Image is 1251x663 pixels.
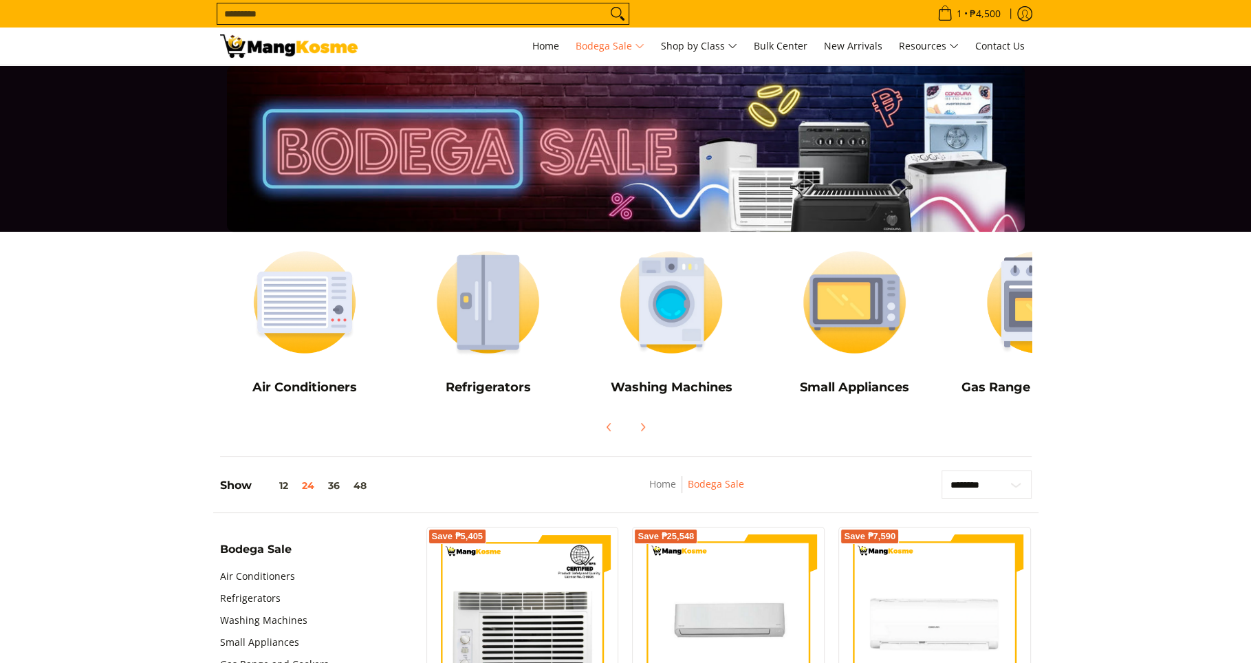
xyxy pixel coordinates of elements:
span: Home [532,39,559,52]
span: Resources [899,38,959,55]
a: Bulk Center [747,28,814,65]
a: Contact Us [968,28,1032,65]
button: Next [627,412,657,442]
span: • [933,6,1005,21]
button: Previous [594,412,624,442]
a: Bodega Sale [569,28,651,65]
img: Washing Machines [587,239,757,366]
button: 36 [321,480,347,491]
a: Bodega Sale [688,477,744,490]
span: 1 [955,9,964,19]
a: Resources [892,28,966,65]
a: Washing Machines Washing Machines [587,239,757,405]
a: Small Appliances Small Appliances [770,239,939,405]
span: Contact Us [975,39,1025,52]
h5: Washing Machines [587,380,757,395]
span: Save ₱25,548 [638,532,694,541]
summary: Open [220,544,292,565]
span: Bodega Sale [576,38,644,55]
span: Save ₱5,405 [432,532,483,541]
a: Home [525,28,566,65]
img: Small Appliances [770,239,939,366]
button: 12 [252,480,295,491]
span: ₱4,500 [968,9,1003,19]
h5: Show [220,479,373,492]
span: Shop by Class [661,38,737,55]
img: Air Conditioners [220,239,390,366]
a: Shop by Class [654,28,744,65]
a: Refrigerators [220,587,281,609]
a: Cookers Gas Range and Cookers [953,239,1123,405]
img: Refrigerators [403,239,573,366]
button: 24 [295,480,321,491]
h5: Refrigerators [403,380,573,395]
h5: Small Appliances [770,380,939,395]
nav: Breadcrumbs [561,476,832,507]
a: Air Conditioners [220,565,295,587]
span: New Arrivals [824,39,882,52]
a: Small Appliances [220,631,299,653]
img: Cookers [953,239,1123,366]
button: Search [607,3,629,24]
a: Home [649,477,676,490]
span: Bodega Sale [220,544,292,555]
a: Refrigerators Refrigerators [403,239,573,405]
button: 48 [347,480,373,491]
a: Air Conditioners Air Conditioners [220,239,390,405]
a: New Arrivals [817,28,889,65]
span: Save ₱7,590 [844,532,895,541]
img: Bodega Sale l Mang Kosme: Cost-Efficient &amp; Quality Home Appliances [220,34,358,58]
a: Washing Machines [220,609,307,631]
h5: Air Conditioners [220,380,390,395]
h5: Gas Range and Cookers [953,380,1123,395]
nav: Main Menu [371,28,1032,65]
span: Bulk Center [754,39,807,52]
